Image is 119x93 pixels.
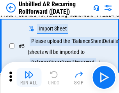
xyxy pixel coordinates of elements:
[20,80,38,85] div: Run All
[37,24,68,34] div: Import Sheet
[6,3,16,13] img: Back
[19,43,25,49] span: # 5
[24,70,34,79] img: Run All
[16,68,41,87] button: Run All
[66,68,91,87] button: Skip
[30,58,96,68] div: BalanceSheetDetail-imported
[98,71,110,84] img: Main button
[74,80,84,85] div: Skip
[19,0,90,15] div: Unbillled AR Recurring Rollforward ([DATE])
[103,3,113,13] img: Settings menu
[74,70,83,79] img: Skip
[93,5,99,11] img: Support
